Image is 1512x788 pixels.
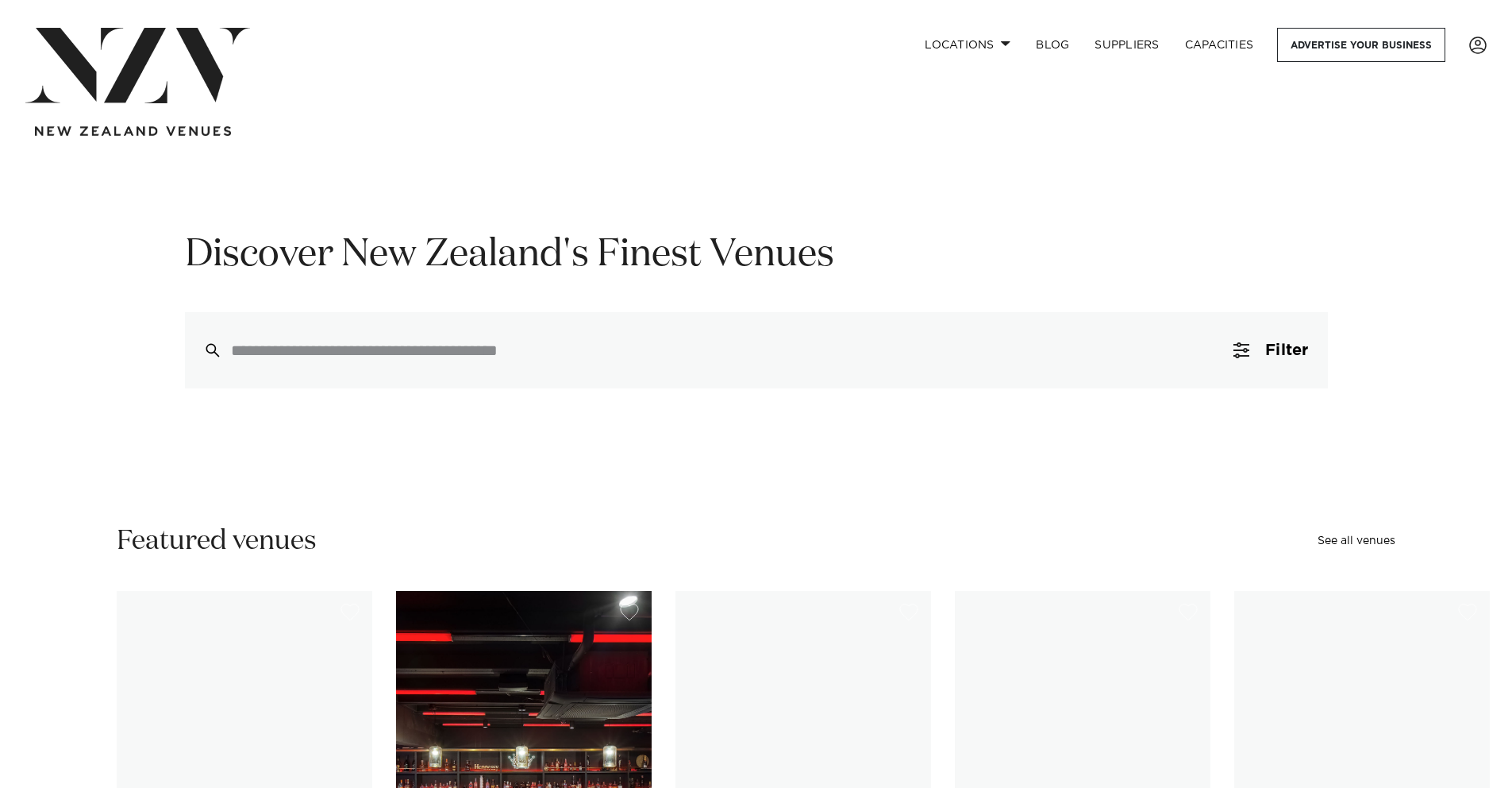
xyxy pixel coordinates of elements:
[1265,342,1308,358] span: Filter
[35,126,231,137] img: new-zealand-venues-text.png
[1318,535,1395,547] a: See all venues
[117,523,317,559] h2: Featured venues
[1214,312,1327,388] button: Filter
[1172,28,1267,62] a: Capacities
[912,28,1023,62] a: Locations
[1023,28,1082,62] a: BLOG
[1082,28,1172,62] a: SUPPLIERS
[185,230,1328,280] h1: Discover New Zealand's Finest Venues
[1277,28,1445,62] a: Advertise your business
[25,28,250,103] img: nzv-logo.png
